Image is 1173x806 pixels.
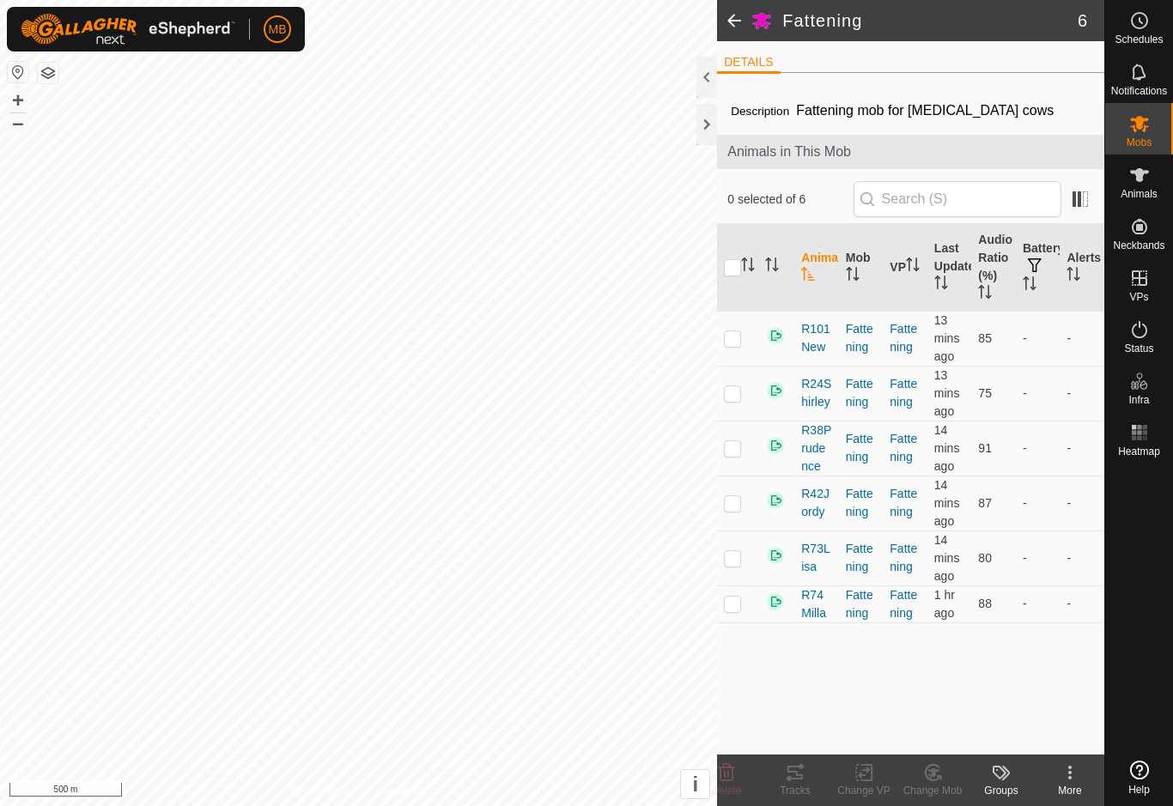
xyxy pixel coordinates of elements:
span: Infra [1128,395,1149,405]
img: returning on [765,545,786,566]
p-sorticon: Activate to sort [765,260,779,274]
span: R101New [801,320,832,356]
button: i [681,770,709,798]
span: 6 [1078,8,1087,33]
span: 6 Oct 2025 at 6:03 pm [934,533,960,583]
div: Fattening [846,375,877,411]
td: - [1060,311,1104,366]
span: Mobs [1127,137,1152,148]
th: Battery [1016,224,1061,312]
img: returning on [765,435,786,456]
div: Fattening [846,586,877,622]
img: returning on [765,325,786,346]
button: Reset Map [8,62,28,82]
span: R24Shirley [801,375,832,411]
th: VP [883,224,927,312]
span: 6 Oct 2025 at 6:03 pm [934,368,960,418]
td: - [1060,585,1104,622]
span: 91 [978,441,992,455]
td: - [1060,366,1104,421]
p-sorticon: Activate to sort [934,278,948,292]
span: 85 [978,331,992,345]
a: Fattening [890,432,917,464]
div: Fattening [846,320,877,356]
a: Fattening [890,487,917,518]
td: - [1016,421,1061,476]
th: Last Updated [927,224,972,312]
td: - [1016,311,1061,366]
span: i [692,773,698,796]
span: Delete [712,785,742,797]
span: 75 [978,386,992,400]
div: More [1036,783,1104,798]
p-sorticon: Activate to sort [741,260,755,274]
span: R38Prudence [801,421,832,476]
span: Heatmap [1118,446,1160,457]
a: Fattening [890,542,917,573]
span: Status [1124,343,1153,354]
div: Fattening [846,430,877,466]
th: Animal [794,224,839,312]
th: Audio Ratio (%) [971,224,1016,312]
div: Groups [967,783,1036,798]
p-sorticon: Activate to sort [978,288,992,301]
span: 87 [978,496,992,510]
img: returning on [765,490,786,511]
span: Fattening mob for [MEDICAL_DATA] cows [789,96,1061,124]
a: Help [1105,754,1173,802]
span: 6 Oct 2025 at 6:03 pm [934,423,960,473]
img: Gallagher Logo [21,14,235,45]
a: Fattening [890,377,917,409]
img: returning on [765,380,786,401]
a: Contact Us [375,784,426,799]
th: Mob [839,224,884,312]
span: 0 selected of 6 [727,191,853,209]
div: Tracks [761,783,830,798]
input: Search (S) [854,181,1061,217]
span: R74Milla [801,586,832,622]
td: - [1016,585,1061,622]
span: Neckbands [1113,240,1164,251]
span: VPs [1129,292,1148,302]
td: - [1060,530,1104,585]
div: Fattening [846,485,877,521]
li: DETAILS [717,53,780,74]
img: returning on [765,591,786,612]
a: Fattening [890,588,917,620]
td: - [1016,476,1061,530]
span: Animals in This Mob [727,142,1094,162]
td: - [1060,476,1104,530]
button: – [8,112,28,133]
span: 88 [978,597,992,610]
span: Notifications [1111,86,1167,96]
span: Animals [1121,189,1158,199]
span: 6 Oct 2025 at 6:03 pm [934,313,960,363]
span: R42Jordy [801,485,832,521]
a: Fattening [890,322,917,354]
p-sorticon: Activate to sort [846,270,860,283]
td: - [1016,366,1061,421]
span: Schedules [1115,34,1163,45]
th: Alerts [1060,224,1104,312]
h2: Fattening [782,10,1078,31]
div: Fattening [846,540,877,576]
div: Change Mob [898,783,967,798]
div: Change VP [830,783,898,798]
span: 6 Oct 2025 at 5:03 pm [934,588,955,620]
span: 6 Oct 2025 at 6:02 pm [934,478,960,528]
p-sorticon: Activate to sort [1067,270,1080,283]
span: Help [1128,785,1150,795]
td: - [1060,421,1104,476]
p-sorticon: Activate to sort [906,260,920,274]
a: Privacy Policy [291,784,356,799]
p-sorticon: Activate to sort [801,270,815,283]
label: Description [731,105,789,118]
td: - [1016,530,1061,585]
button: Map Layers [38,63,58,83]
span: 80 [978,551,992,565]
span: MB [269,21,287,39]
span: R73Lisa [801,540,832,576]
p-sorticon: Activate to sort [1023,279,1036,293]
button: + [8,90,28,111]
